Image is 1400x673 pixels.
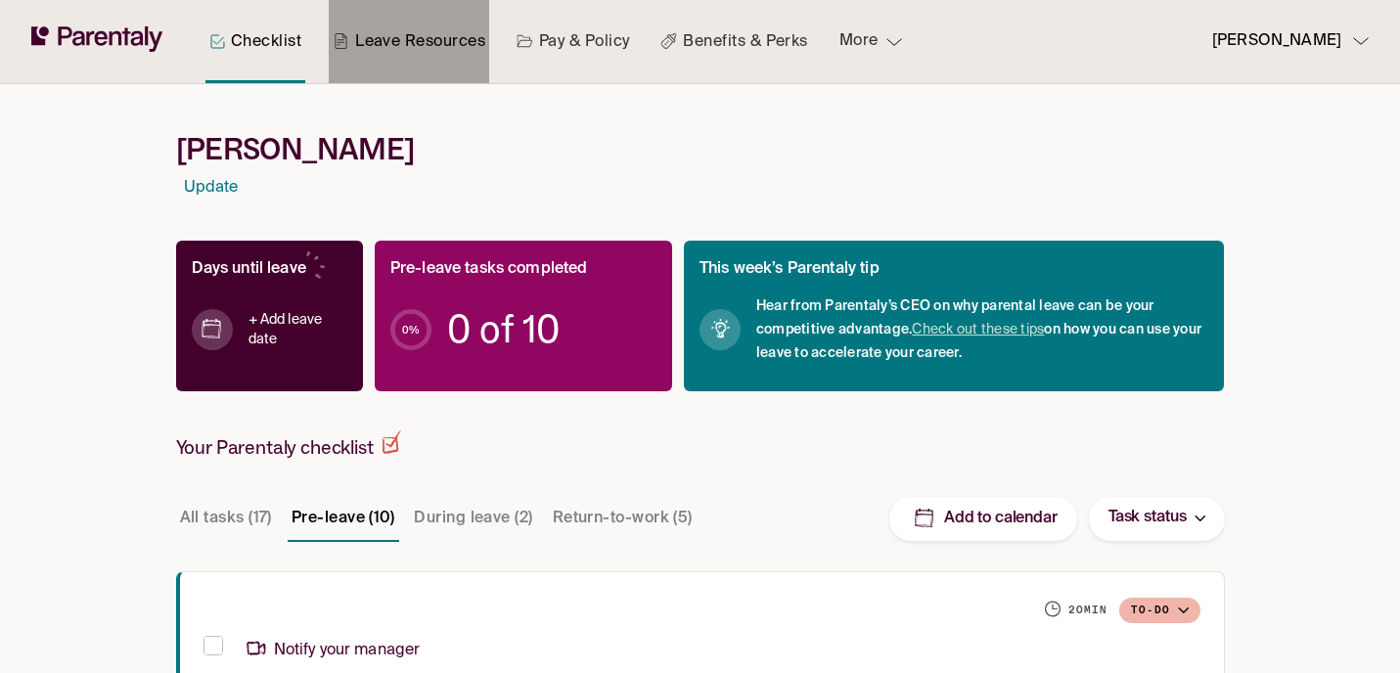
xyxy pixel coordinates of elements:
a: Check out these tips [912,323,1044,336]
h1: [PERSON_NAME] [176,131,1225,167]
button: During leave (2) [410,495,536,542]
button: Task status [1089,497,1225,541]
button: Add to calendar [889,497,1077,541]
p: This week’s Parentaly tip [700,256,880,283]
h6: 20 min [1068,603,1107,618]
span: 0 of 10 [447,320,560,339]
a: + Add leave date [248,310,347,349]
a: Update [184,175,239,202]
span: Hear from Parentaly’s CEO on why parental leave can be your competitive advantage. on how you can... [756,294,1209,365]
h2: Your Parentaly checklist [176,430,401,460]
button: All tasks (17) [176,495,276,542]
p: Notify your manager [247,638,421,664]
button: Return-to-work (5) [549,495,697,542]
button: To-do [1119,598,1200,624]
button: Pre-leave (10) [288,495,398,542]
p: Days until leave [192,256,306,283]
p: Task status [1108,505,1187,531]
div: Task stage tabs [176,495,700,542]
p: [PERSON_NAME] [1212,28,1341,55]
p: Add to calendar [944,509,1058,529]
p: Pre-leave tasks completed [390,256,588,283]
